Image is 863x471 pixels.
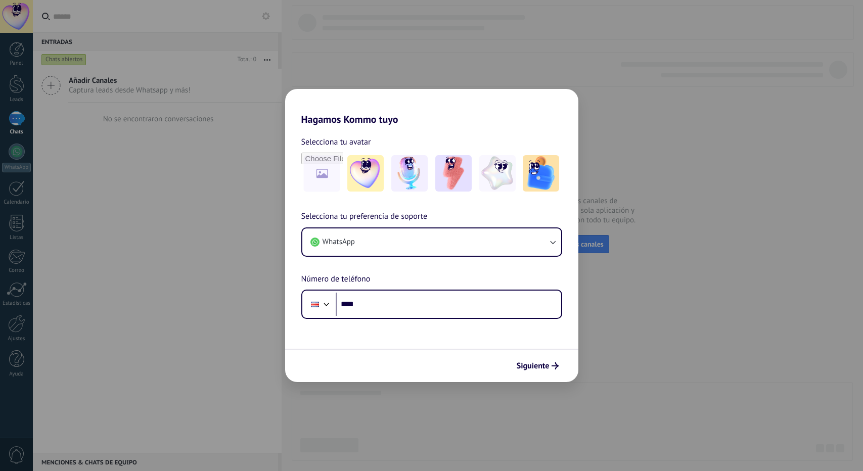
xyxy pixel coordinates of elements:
img: -4.jpeg [479,155,516,192]
div: Costa Rica: + 506 [305,294,325,315]
span: Número de teléfono [301,273,371,286]
button: WhatsApp [302,228,561,256]
img: -2.jpeg [391,155,428,192]
span: Selecciona tu avatar [301,135,371,149]
img: -3.jpeg [435,155,472,192]
img: -1.jpeg [347,155,384,192]
span: Selecciona tu preferencia de soporte [301,210,428,223]
img: -5.jpeg [523,155,559,192]
span: Siguiente [517,362,550,369]
span: WhatsApp [323,237,355,247]
h2: Hagamos Kommo tuyo [285,89,578,125]
button: Siguiente [512,357,563,374]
